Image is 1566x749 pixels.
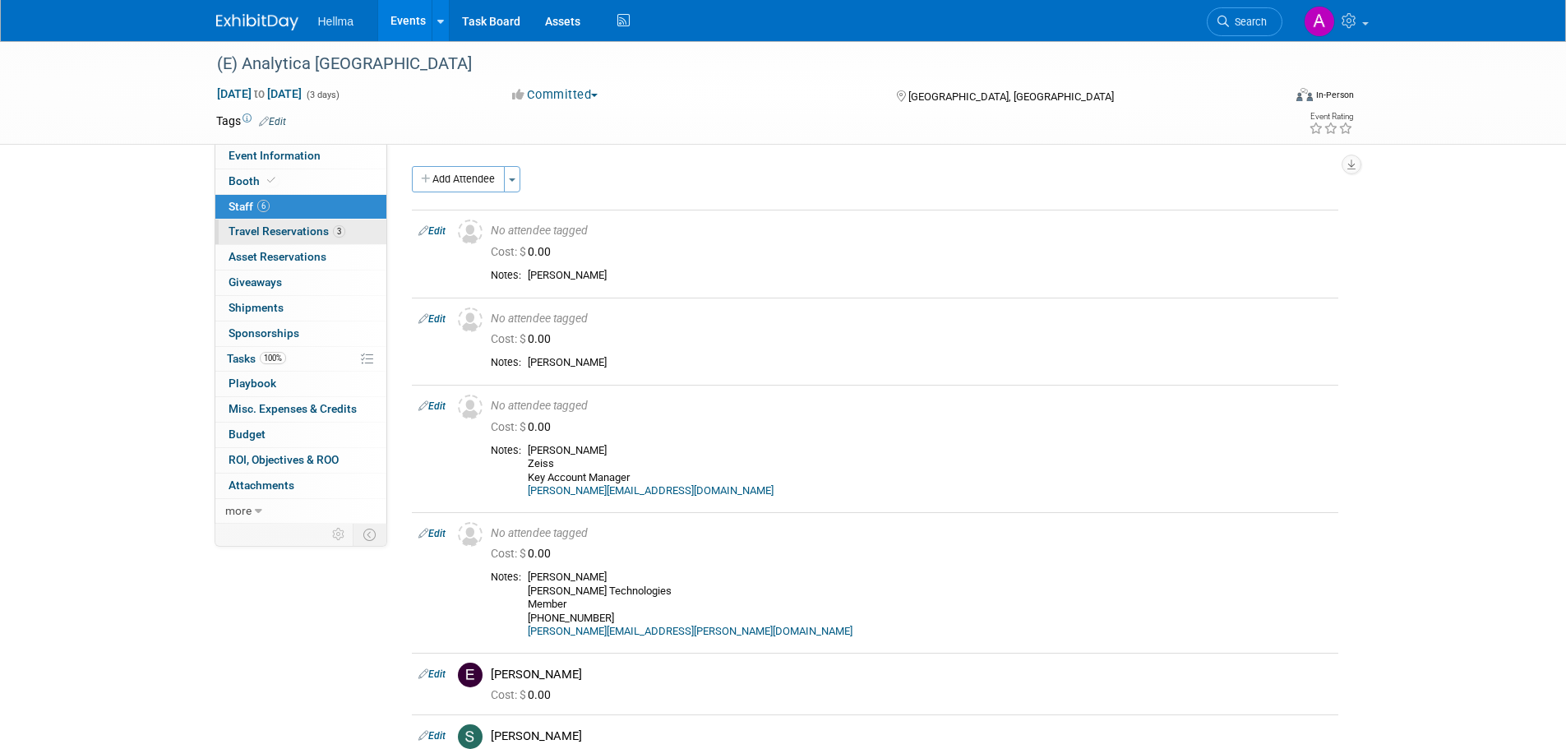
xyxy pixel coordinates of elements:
[215,397,386,422] a: Misc. Expenses & Credits
[418,313,446,325] a: Edit
[528,484,774,497] a: [PERSON_NAME][EMAIL_ADDRESS][DOMAIN_NAME]
[908,90,1114,103] span: [GEOGRAPHIC_DATA], [GEOGRAPHIC_DATA]
[215,245,386,270] a: Asset Reservations
[229,275,282,289] span: Giveaways
[215,474,386,498] a: Attachments
[333,225,345,238] span: 3
[229,479,294,492] span: Attachments
[229,224,345,238] span: Travel Reservations
[259,116,286,127] a: Edit
[491,332,557,345] span: 0.00
[216,86,303,101] span: [DATE] [DATE]
[1304,6,1335,37] img: Amanda Moreno
[491,269,521,282] div: Notes:
[491,420,528,433] span: Cost: $
[215,321,386,346] a: Sponsorships
[216,113,286,129] td: Tags
[491,547,528,560] span: Cost: $
[491,356,521,369] div: Notes:
[229,250,326,263] span: Asset Reservations
[215,296,386,321] a: Shipments
[1315,89,1354,101] div: In-Person
[215,195,386,220] a: Staff6
[458,663,483,687] img: E.jpg
[215,448,386,473] a: ROI, Objectives & ROO
[458,220,483,244] img: Unassigned-User-Icon.png
[216,14,298,30] img: ExhibitDay
[458,395,483,419] img: Unassigned-User-Icon.png
[491,245,528,258] span: Cost: $
[1309,113,1353,121] div: Event Rating
[491,399,1332,414] div: No attendee tagged
[491,332,528,345] span: Cost: $
[528,571,1332,639] div: [PERSON_NAME] [PERSON_NAME] Technologies Member [PHONE_NUMBER]
[318,15,354,28] span: Hellma
[229,174,279,187] span: Booth
[418,400,446,412] a: Edit
[458,724,483,749] img: S.jpg
[215,423,386,447] a: Budget
[1207,7,1282,36] a: Search
[229,377,276,390] span: Playbook
[491,526,1332,541] div: No attendee tagged
[491,245,557,258] span: 0.00
[491,224,1332,238] div: No attendee tagged
[418,225,446,237] a: Edit
[491,547,557,560] span: 0.00
[1296,88,1313,101] img: Format-Inperson.png
[229,402,357,415] span: Misc. Expenses & Credits
[211,49,1258,79] div: (E) Analytica [GEOGRAPHIC_DATA]
[229,200,270,213] span: Staff
[491,444,521,457] div: Notes:
[215,372,386,396] a: Playbook
[305,90,340,100] span: (3 days)
[1229,16,1267,28] span: Search
[252,87,267,100] span: to
[491,312,1332,326] div: No attendee tagged
[227,352,286,365] span: Tasks
[229,428,266,441] span: Budget
[418,668,446,680] a: Edit
[215,270,386,295] a: Giveaways
[267,176,275,185] i: Booth reservation complete
[491,688,528,701] span: Cost: $
[1185,86,1355,110] div: Event Format
[418,528,446,539] a: Edit
[458,307,483,332] img: Unassigned-User-Icon.png
[215,220,386,244] a: Travel Reservations3
[458,522,483,547] img: Unassigned-User-Icon.png
[506,86,604,104] button: Committed
[257,200,270,212] span: 6
[528,444,1332,498] div: [PERSON_NAME] Zeiss Key Account Manager
[325,524,353,545] td: Personalize Event Tab Strip
[215,499,386,524] a: more
[229,301,284,314] span: Shipments
[528,269,1332,283] div: [PERSON_NAME]
[229,453,339,466] span: ROI, Objectives & ROO
[491,667,1332,682] div: [PERSON_NAME]
[491,688,557,701] span: 0.00
[215,347,386,372] a: Tasks100%
[528,625,852,637] a: [PERSON_NAME][EMAIL_ADDRESS][PERSON_NAME][DOMAIN_NAME]
[491,728,1332,744] div: [PERSON_NAME]
[225,504,252,517] span: more
[353,524,386,545] td: Toggle Event Tabs
[418,730,446,742] a: Edit
[215,144,386,169] a: Event Information
[491,571,521,584] div: Notes:
[491,420,557,433] span: 0.00
[412,166,505,192] button: Add Attendee
[528,356,1332,370] div: [PERSON_NAME]
[229,149,321,162] span: Event Information
[229,326,299,340] span: Sponsorships
[215,169,386,194] a: Booth
[260,352,286,364] span: 100%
